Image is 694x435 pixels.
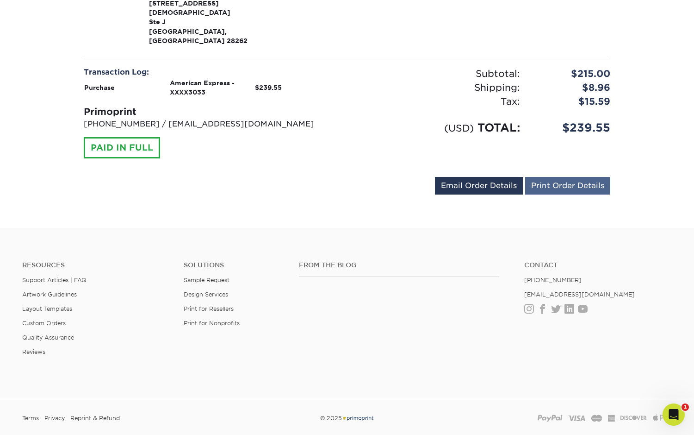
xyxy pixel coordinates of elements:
div: $239.55 [527,120,617,136]
div: Shipping: [347,81,527,95]
a: Print for Nonprofits [184,320,240,327]
div: PAID IN FULL [84,137,160,158]
div: Subtotal: [347,67,527,81]
a: [PHONE_NUMBER] [524,277,582,284]
img: Primoprint [342,415,374,422]
p: [PHONE_NUMBER] / [EMAIL_ADDRESS][DOMAIN_NAME] [84,119,340,130]
span: 1 [682,403,689,411]
a: Contact [524,261,672,269]
a: Email Order Details [435,177,523,195]
a: Sample Request [184,277,229,284]
a: Reviews [22,348,45,355]
div: $8.96 [527,81,617,95]
div: $15.59 [527,95,617,108]
strong: $239.55 [255,84,282,91]
strong: American Express - XXXX3033 [170,79,235,96]
span: Ste J [149,17,252,26]
div: © 2025 [236,411,458,425]
h4: Resources [22,261,170,269]
div: Tax: [347,95,527,108]
a: Design Services [184,291,228,298]
div: $215.00 [527,67,617,81]
a: Print for Resellers [184,305,234,312]
small: (USD) [444,122,474,134]
iframe: Intercom live chat [663,403,685,426]
div: Transaction Log: [84,67,340,78]
h4: Solutions [184,261,285,269]
a: Layout Templates [22,305,72,312]
div: Primoprint [84,105,340,119]
a: Quality Assurance [22,334,74,341]
a: Custom Orders [22,320,66,327]
h4: From the Blog [299,261,500,269]
a: Print Order Details [525,177,610,195]
a: Artwork Guidelines [22,291,77,298]
span: TOTAL: [477,121,520,134]
a: Reprint & Refund [70,411,120,425]
a: [EMAIL_ADDRESS][DOMAIN_NAME] [524,291,635,298]
a: Support Articles | FAQ [22,277,87,284]
strong: Purchase [84,84,115,91]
